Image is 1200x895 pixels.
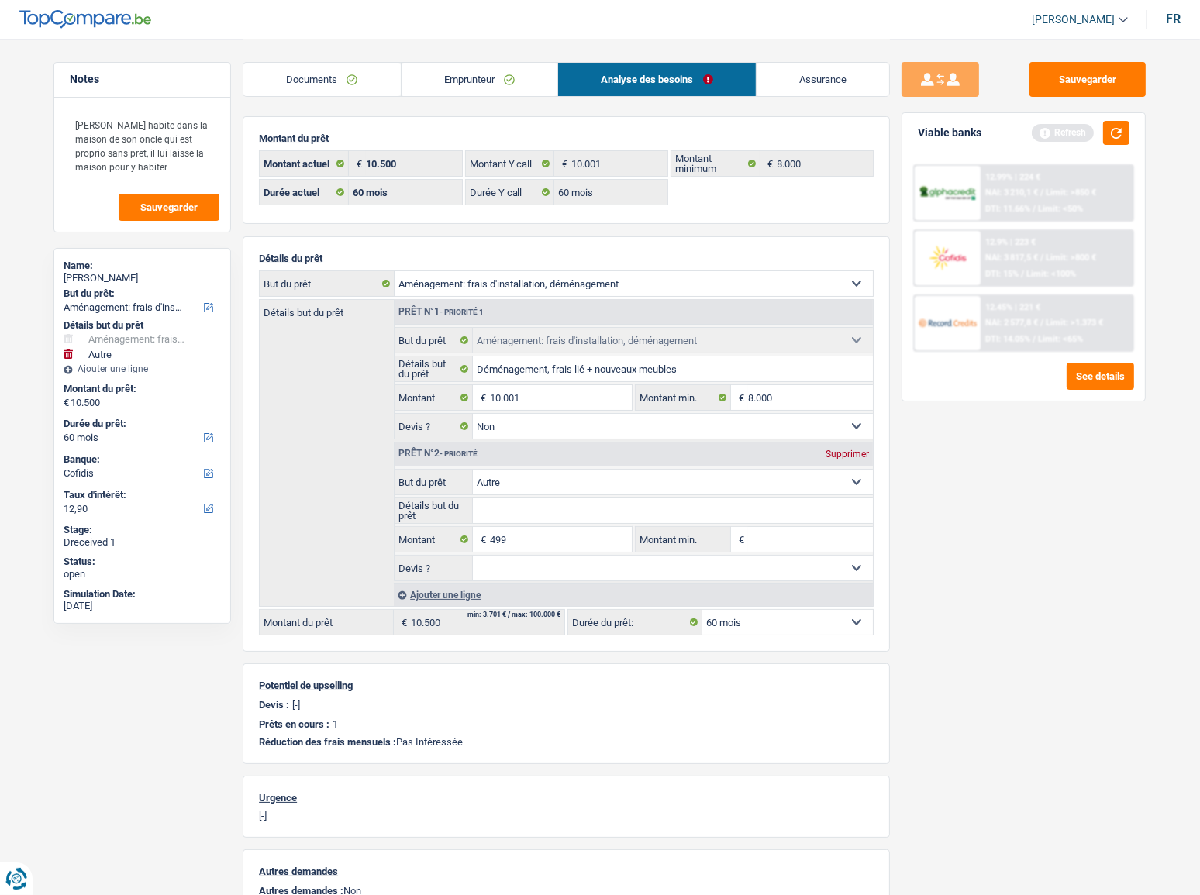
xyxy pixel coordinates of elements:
[64,363,221,374] div: Ajouter une ligne
[1046,253,1096,263] span: Limit: >800 €
[440,308,484,316] span: - Priorité 1
[292,699,300,711] p: [-]
[349,151,366,176] span: €
[1032,124,1094,141] div: Refresh
[918,126,981,139] div: Viable banks
[64,536,221,549] div: Dreceived 1
[985,253,1038,263] span: NAI: 3 817,5 €
[919,308,976,337] img: Record Credits
[1038,334,1083,344] span: Limit: <65%
[64,397,69,409] span: €
[554,151,571,176] span: €
[260,271,395,296] label: But du prêt
[333,718,338,730] p: 1
[1166,12,1181,26] div: fr
[64,319,221,332] div: Détails but du prêt
[395,328,473,353] label: But du prêt
[64,568,221,580] div: open
[473,527,490,552] span: €
[760,151,778,176] span: €
[395,414,473,439] label: Devis ?
[64,287,218,300] label: But du prêt:
[1033,334,1036,344] span: /
[985,302,1040,312] div: 12.45% | 221 €
[395,498,473,523] label: Détails but du prêt
[259,699,289,711] p: Devis :
[671,151,760,176] label: Montant minimum
[140,202,198,212] span: Sauvegarder
[395,470,473,494] label: But du prêt
[558,63,756,96] a: Analyse des besoins
[64,272,221,284] div: [PERSON_NAME]
[1029,62,1146,97] button: Sauvegarder
[395,556,473,580] label: Devis ?
[568,610,702,635] label: Durée du prêt:
[64,453,218,466] label: Banque:
[394,610,411,635] span: €
[395,307,488,317] div: Prêt n°1
[985,204,1030,214] span: DTI: 11.66%
[259,792,874,804] p: Urgence
[64,489,218,501] label: Taux d'intérêt:
[260,610,394,635] label: Montant du prêt
[64,600,221,612] div: [DATE]
[260,151,349,176] label: Montant actuel
[260,300,394,318] label: Détails but du prêt
[985,237,1036,247] div: 12.9% | 223 €
[119,194,219,221] button: Sauvegarder
[1067,363,1134,390] button: See details
[19,10,151,29] img: TopCompare Logo
[64,418,218,430] label: Durée du prêt:
[64,588,221,601] div: Simulation Date:
[395,527,473,552] label: Montant
[259,253,874,264] p: Détails du prêt
[395,449,481,459] div: Prêt n°2
[259,810,874,821] p: [-]
[757,63,890,96] a: Assurance
[259,866,874,877] p: Autres demandes
[1019,7,1128,33] a: [PERSON_NAME]
[919,243,976,272] img: Cofidis
[466,180,555,205] label: Durée Y call
[731,527,748,552] span: €
[1033,204,1036,214] span: /
[636,527,730,552] label: Montant min.
[466,151,555,176] label: Montant Y call
[1032,13,1115,26] span: [PERSON_NAME]
[467,611,560,618] div: min: 3.701 € / max: 100.000 €
[64,524,221,536] div: Stage:
[440,449,478,458] span: - Priorité
[70,73,215,86] h5: Notes
[402,63,558,96] a: Emprunteur
[259,736,874,748] p: Pas Intéressée
[985,334,1030,344] span: DTI: 14.05%
[64,556,221,568] div: Status:
[473,385,490,410] span: €
[1040,318,1043,328] span: /
[64,383,218,395] label: Montant du prêt:
[64,260,221,272] div: Name:
[394,583,873,606] div: Ajouter une ligne
[1046,318,1103,328] span: Limit: >1.373 €
[636,385,730,410] label: Montant min.
[985,269,1019,279] span: DTI: 15%
[259,718,329,730] p: Prêts en cours :
[1026,269,1076,279] span: Limit: <100%
[822,449,873,459] div: Supprimer
[395,385,473,410] label: Montant
[1021,269,1024,279] span: /
[1038,204,1083,214] span: Limit: <50%
[259,133,874,144] p: Montant du prêt
[243,63,401,96] a: Documents
[985,318,1038,328] span: NAI: 2 577,8 €
[1046,188,1096,198] span: Limit: >850 €
[259,680,874,691] p: Potentiel de upselling
[1040,188,1043,198] span: /
[1040,253,1043,263] span: /
[985,172,1040,182] div: 12.99% | 224 €
[731,385,748,410] span: €
[260,180,349,205] label: Durée actuel
[985,188,1038,198] span: NAI: 3 210,1 €
[259,736,396,748] span: Réduction des frais mensuels :
[919,184,976,202] img: AlphaCredit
